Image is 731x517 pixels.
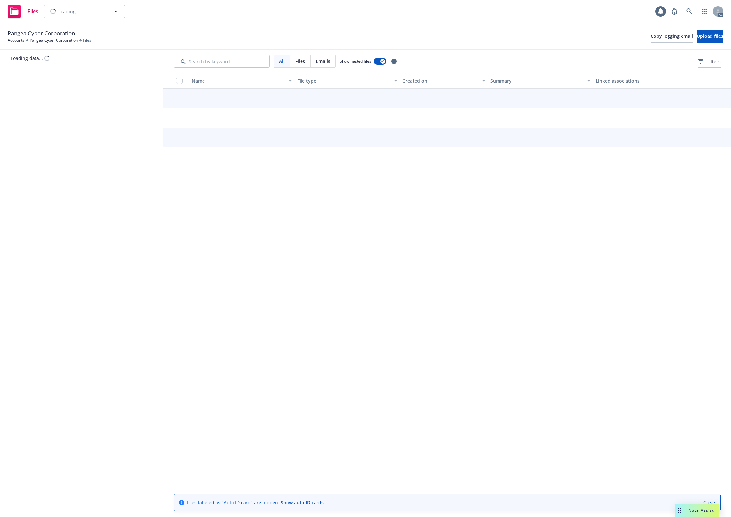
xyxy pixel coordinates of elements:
[192,78,285,84] div: Name
[295,58,305,65] span: Files
[675,504,683,517] div: Drag to move
[189,73,295,89] button: Name
[281,499,324,506] a: Show auto ID cards
[174,55,270,68] input: Search by keyword...
[675,504,719,517] button: Nova Assist
[402,78,478,84] div: Created on
[5,2,41,21] a: Files
[27,9,38,14] span: Files
[651,33,693,39] span: Copy logging email
[488,73,593,89] button: Summary
[697,33,723,39] span: Upload files
[187,499,324,506] span: Files labeled as "Auto ID card" are hidden.
[8,29,75,37] span: Pangea Cyber Corporation
[176,78,183,84] input: Select all
[697,30,723,43] button: Upload files
[11,55,43,62] div: Loading data...
[30,37,78,43] a: Pangea Cyber Corporation
[8,37,24,43] a: Accounts
[279,58,285,65] span: All
[295,73,400,89] button: File type
[593,73,698,89] button: Linked associations
[651,30,693,43] button: Copy logging email
[703,499,715,506] a: Close
[683,5,696,18] a: Search
[668,5,681,18] a: Report a Bug
[698,58,721,65] span: Filters
[688,508,714,513] span: Nova Assist
[596,78,696,84] div: Linked associations
[400,73,488,89] button: Created on
[698,5,711,18] a: Switch app
[490,78,583,84] div: Summary
[297,78,390,84] div: File type
[698,55,721,68] button: Filters
[316,58,330,65] span: Emails
[340,58,371,64] span: Show nested files
[44,5,125,18] button: Loading...
[58,8,79,15] span: Loading...
[83,37,91,43] span: Files
[707,58,721,65] span: Filters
